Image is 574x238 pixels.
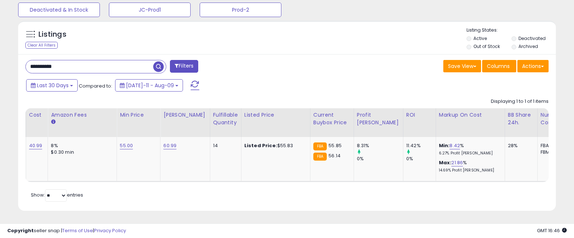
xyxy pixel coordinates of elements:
div: Displaying 1 to 1 of 1 items [491,98,549,105]
a: 40.99 [29,142,42,149]
button: Filters [170,60,198,73]
p: 6.27% Profit [PERSON_NAME] [439,151,499,156]
div: 8.31% [357,142,403,149]
div: FBA: 3 [541,142,565,149]
button: Deactivated & In Stock [18,3,100,17]
div: Profit [PERSON_NAME] [357,111,400,126]
label: Out of Stock [473,43,500,49]
div: 8% [51,142,111,149]
p: Listing States: [467,27,556,34]
div: 11.42% [406,142,436,149]
div: Markup on Cost [439,111,502,119]
span: [DATE]-11 - Aug-09 [126,82,174,89]
a: 55.00 [120,142,133,149]
a: 60.99 [163,142,176,149]
button: JC-Prod1 [109,3,191,17]
div: 14 [213,142,236,149]
label: Active [473,35,487,41]
b: Max: [439,159,452,166]
h5: Listings [38,29,66,40]
div: Clear All Filters [25,42,58,49]
div: 28% [508,142,532,149]
div: $55.83 [244,142,305,149]
span: Show: entries [31,191,83,198]
div: % [439,160,499,173]
th: The percentage added to the cost of goods (COGS) that forms the calculator for Min & Max prices. [436,108,505,137]
button: Save View [443,60,481,72]
div: FBM: 3 [541,149,565,156]
div: 0% [406,156,436,162]
b: Listed Price: [244,142,277,149]
strong: Copyright [7,227,34,234]
a: Terms of Use [62,227,93,234]
small: FBA [313,153,327,161]
button: Columns [482,60,516,72]
div: % [439,142,499,156]
div: Listed Price [244,111,307,119]
div: Min Price [120,111,157,119]
div: 0% [357,156,403,162]
div: Fulfillable Quantity [213,111,238,126]
small: Amazon Fees. [51,119,55,125]
span: 2025-09-9 16:46 GMT [537,227,567,234]
button: Prod-2 [200,3,281,17]
span: Last 30 Days [37,82,69,89]
button: [DATE]-11 - Aug-09 [115,79,183,92]
button: Last 30 Days [26,79,78,92]
div: Amazon Fees [51,111,114,119]
div: Num of Comp. [541,111,567,126]
button: Actions [517,60,549,72]
div: seller snap | | [7,227,126,234]
span: Columns [487,62,510,70]
div: BB Share 24h. [508,111,534,126]
a: 8.42 [449,142,460,149]
a: 21.86 [451,159,463,166]
label: Deactivated [518,35,546,41]
div: Current Buybox Price [313,111,351,126]
span: Compared to: [79,82,112,89]
span: 56.14 [329,152,341,159]
span: 55.85 [329,142,342,149]
div: $0.30 min [51,149,111,156]
small: FBA [313,142,327,150]
b: Min: [439,142,450,149]
div: ROI [406,111,433,119]
a: Privacy Policy [94,227,126,234]
p: 14.69% Profit [PERSON_NAME] [439,168,499,173]
div: Cost [29,111,45,119]
label: Archived [518,43,538,49]
div: [PERSON_NAME] [163,111,207,119]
